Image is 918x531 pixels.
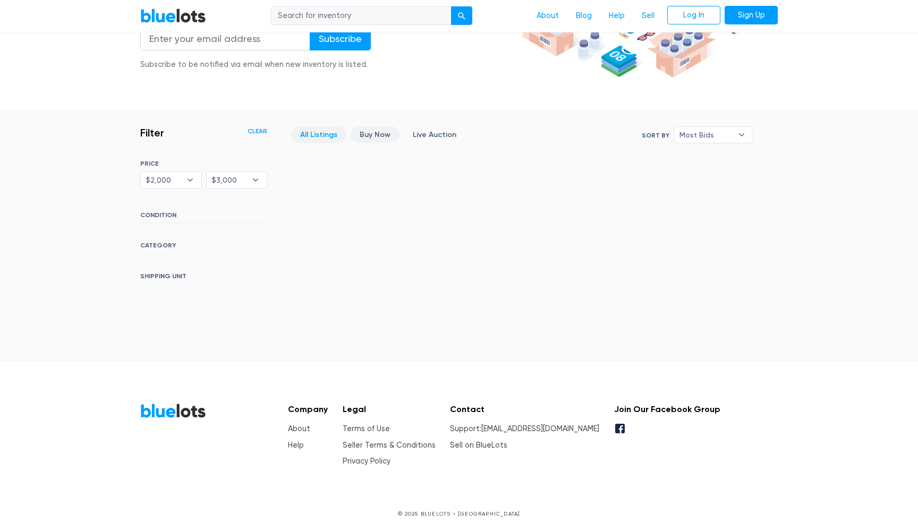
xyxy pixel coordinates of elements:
a: Sell [633,6,663,26]
a: Help [288,441,304,450]
span: $2,000 [146,172,181,188]
h5: Contact [450,404,599,414]
input: Enter your email address [140,27,310,50]
a: Terms of Use [343,424,390,433]
p: © 2025 BLUELOTS • [GEOGRAPHIC_DATA] [140,510,778,518]
a: Seller Terms & Conditions [343,441,436,450]
label: Sort By [642,131,669,140]
a: Help [600,6,633,26]
a: About [528,6,567,26]
input: Subscribe [310,27,371,50]
b: ▾ [730,127,753,143]
a: Log In [667,6,720,25]
a: Privacy Policy [343,457,390,466]
span: $3,000 [212,172,247,188]
a: Clear [248,126,267,136]
h5: Legal [343,404,436,414]
h6: CONDITION [140,211,267,223]
a: BlueLots [140,8,206,23]
a: About [288,424,310,433]
a: [EMAIL_ADDRESS][DOMAIN_NAME] [481,424,599,433]
h6: PRICE [140,160,267,167]
h6: SHIPPING UNIT [140,272,267,284]
a: Buy Now [351,126,399,143]
h6: CATEGORY [140,242,267,253]
h3: Filter [140,126,164,139]
h5: Company [288,404,328,414]
a: Sign Up [725,6,778,25]
a: BlueLots [140,403,206,418]
a: Sell on BlueLots [450,441,507,450]
input: Search for inventory [271,6,452,25]
a: All Listings [291,126,346,143]
a: Blog [567,6,600,26]
h5: Join Our Facebook Group [614,404,720,414]
b: ▾ [179,172,201,188]
li: Support: [450,423,599,435]
a: Live Auction [404,126,465,143]
div: Subscribe to be notified via email when new inventory is listed. [140,59,371,71]
b: ▾ [244,172,267,188]
span: Most Bids [679,127,733,143]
